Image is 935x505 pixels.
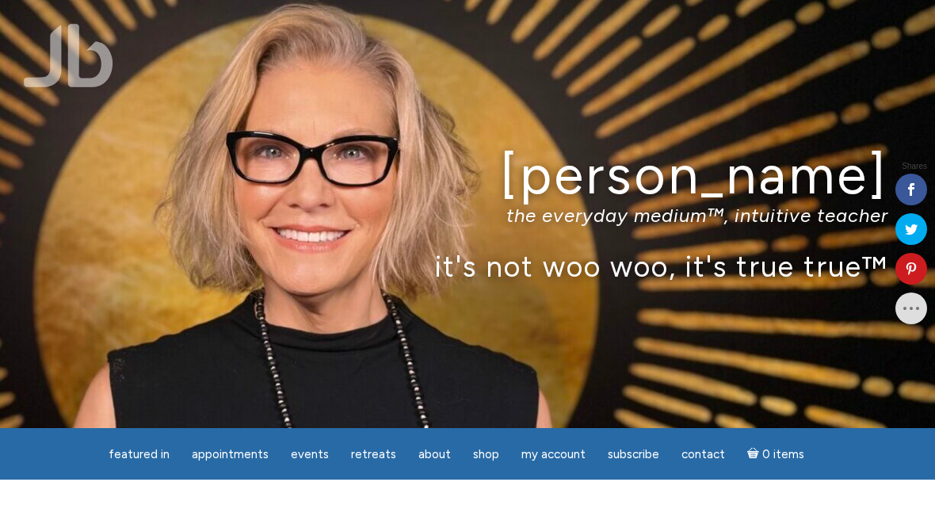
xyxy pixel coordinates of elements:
span: 0 items [762,449,804,461]
span: Events [291,447,329,461]
a: My Account [512,439,595,470]
span: Appointments [192,447,269,461]
span: My Account [521,447,586,461]
i: Cart [747,447,762,461]
span: Shop [473,447,499,461]
a: Subscribe [598,439,669,470]
a: Cart0 items [738,438,814,470]
span: Contact [681,447,725,461]
a: Contact [672,439,735,470]
p: the everyday medium™, intuitive teacher [47,204,888,227]
p: it's not woo woo, it's true true™ [47,249,888,283]
a: featured in [99,439,179,470]
span: About [418,447,451,461]
a: Shop [464,439,509,470]
span: Retreats [351,447,396,461]
span: Subscribe [608,447,659,461]
span: Shares [902,163,927,170]
span: featured in [109,447,170,461]
a: About [409,439,460,470]
img: Jamie Butler. The Everyday Medium [24,24,113,87]
h1: [PERSON_NAME] [47,145,888,205]
a: Retreats [342,439,406,470]
a: Events [281,439,338,470]
a: Appointments [182,439,278,470]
